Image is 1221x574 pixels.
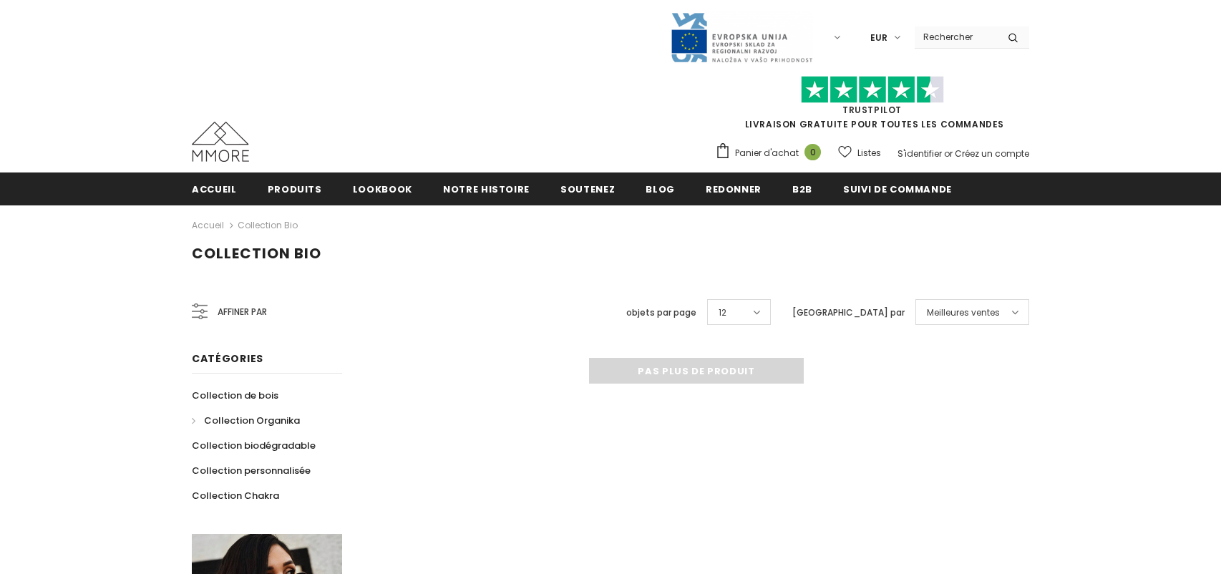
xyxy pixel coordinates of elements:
[915,26,997,47] input: Search Site
[843,183,952,196] span: Suivi de commande
[192,458,311,483] a: Collection personnalisée
[192,464,311,477] span: Collection personnalisée
[268,172,322,205] a: Produits
[897,147,942,160] a: S'identifier
[870,31,887,45] span: EUR
[715,142,828,164] a: Panier d'achat 0
[353,172,412,205] a: Lookbook
[719,306,726,320] span: 12
[670,31,813,43] a: Javni Razpis
[842,104,902,116] a: TrustPilot
[626,306,696,320] label: objets par page
[792,172,812,205] a: B2B
[670,11,813,64] img: Javni Razpis
[192,489,279,502] span: Collection Chakra
[792,183,812,196] span: B2B
[204,414,300,427] span: Collection Organika
[238,219,298,231] a: Collection Bio
[715,82,1029,130] span: LIVRAISON GRATUITE POUR TOUTES LES COMMANDES
[955,147,1029,160] a: Créez un compte
[192,243,321,263] span: Collection Bio
[646,183,675,196] span: Blog
[735,146,799,160] span: Panier d'achat
[646,172,675,205] a: Blog
[843,172,952,205] a: Suivi de commande
[857,146,881,160] span: Listes
[927,306,1000,320] span: Meilleures ventes
[706,172,762,205] a: Redonner
[560,172,615,205] a: soutenez
[353,183,412,196] span: Lookbook
[443,183,530,196] span: Notre histoire
[804,144,821,160] span: 0
[192,351,263,366] span: Catégories
[192,483,279,508] a: Collection Chakra
[192,389,278,402] span: Collection de bois
[792,306,905,320] label: [GEOGRAPHIC_DATA] par
[218,304,267,320] span: Affiner par
[801,76,944,104] img: Faites confiance aux étoiles pilotes
[268,183,322,196] span: Produits
[192,408,300,433] a: Collection Organika
[192,383,278,408] a: Collection de bois
[838,140,881,165] a: Listes
[192,172,237,205] a: Accueil
[706,183,762,196] span: Redonner
[192,439,316,452] span: Collection biodégradable
[192,217,224,234] a: Accueil
[192,433,316,458] a: Collection biodégradable
[192,122,249,162] img: Cas MMORE
[443,172,530,205] a: Notre histoire
[560,183,615,196] span: soutenez
[192,183,237,196] span: Accueil
[944,147,953,160] span: or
